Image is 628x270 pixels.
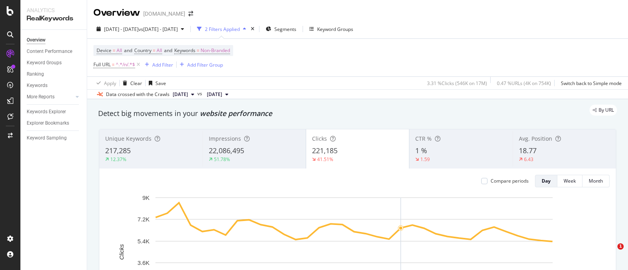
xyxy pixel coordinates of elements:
span: 2024 Sep. 28th [207,91,222,98]
div: Keywords [27,82,47,90]
div: Overview [93,6,140,20]
span: Full URL [93,61,111,68]
span: 2025 Sep. 27th [173,91,188,98]
a: Explorer Bookmarks [27,119,81,127]
div: Keyword Groups [317,26,353,33]
span: 1 % [415,146,427,155]
span: 217,285 [105,146,131,155]
div: Explorer Bookmarks [27,119,69,127]
div: 41.51% [317,156,333,163]
button: Month [582,175,610,187]
div: Compare periods [491,178,529,184]
a: Keyword Groups [27,59,81,67]
div: Save [155,80,166,87]
button: Apply [93,77,116,89]
span: = [112,61,115,68]
a: Keyword Sampling [27,134,81,142]
div: More Reports [27,93,55,101]
button: [DATE] [170,90,197,99]
div: 3.31 % Clicks ( 546K on 17M ) [427,80,487,87]
text: 7.2K [137,216,150,223]
button: [DATE] - [DATE]vs[DATE] - [DATE] [93,23,187,35]
div: Add Filter [152,62,173,68]
a: Ranking [27,70,81,78]
button: Keyword Groups [306,23,356,35]
a: Keywords [27,82,81,90]
div: Day [542,178,551,184]
span: = [113,47,115,54]
span: By URL [599,108,614,112]
div: Month [589,178,603,184]
text: Clicks [118,244,125,259]
div: Add Filter Group [187,62,223,68]
span: Device [97,47,111,54]
div: 12.37% [110,156,126,163]
span: 1 [617,243,624,250]
div: 2 Filters Applied [205,26,240,33]
div: Overview [27,36,46,44]
span: [DATE] - [DATE] [104,26,139,33]
button: Day [535,175,557,187]
button: Save [146,77,166,89]
a: Overview [27,36,81,44]
span: and [164,47,172,54]
button: Clear [120,77,142,89]
div: 51.78% [214,156,230,163]
div: Apply [104,80,116,87]
span: Unique Keywords [105,135,152,142]
div: RealKeywords [27,14,80,23]
span: Segments [274,26,296,33]
span: Impressions [209,135,241,142]
div: times [249,25,256,33]
div: 1.59 [420,156,430,163]
div: [DOMAIN_NAME] [143,10,185,18]
iframe: Intercom live chat [601,243,620,262]
span: 22,086,495 [209,146,244,155]
div: Ranking [27,70,44,78]
a: More Reports [27,93,73,101]
span: Country [134,47,152,54]
span: Avg. Position [519,135,552,142]
span: Clicks [312,135,327,142]
div: Content Performance [27,47,72,56]
div: Keywords Explorer [27,108,66,116]
a: Content Performance [27,47,81,56]
span: CTR % [415,135,432,142]
button: Week [557,175,582,187]
button: 2 Filters Applied [194,23,249,35]
div: Analytics [27,6,80,14]
text: 5.4K [137,238,150,245]
button: Segments [263,23,299,35]
div: Keyword Sampling [27,134,67,142]
span: Keywords [174,47,195,54]
span: = [153,47,155,54]
button: [DATE] [204,90,232,99]
span: All [117,45,122,56]
text: 3.6K [137,259,150,266]
div: Keyword Groups [27,59,62,67]
div: 6.43 [524,156,533,163]
div: legacy label [590,105,617,116]
span: vs [197,90,204,97]
div: arrow-right-arrow-left [188,11,193,16]
button: Switch back to Simple mode [558,77,622,89]
button: Add Filter [142,60,173,69]
div: Week [564,178,576,184]
span: and [124,47,132,54]
span: 18.77 [519,146,537,155]
button: Add Filter Group [177,60,223,69]
div: Switch back to Simple mode [561,80,622,87]
span: All [157,45,162,56]
a: Keywords Explorer [27,108,81,116]
span: Non-Branded [201,45,230,56]
div: Data crossed with the Crawls [106,91,170,98]
span: = [197,47,199,54]
text: 9K [142,194,150,201]
div: Clear [130,80,142,87]
span: 221,185 [312,146,338,155]
span: vs [DATE] - [DATE] [139,26,178,33]
div: 0.47 % URLs ( 4K on 754K ) [497,80,551,87]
